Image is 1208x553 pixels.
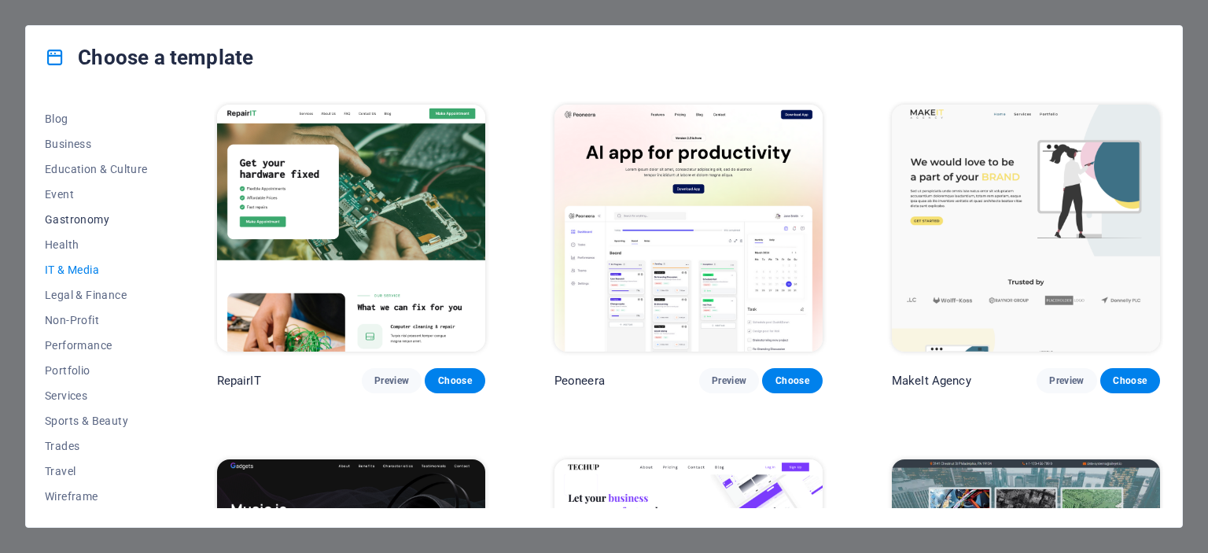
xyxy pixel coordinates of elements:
span: Preview [374,374,409,387]
button: Legal & Finance [45,282,148,308]
button: Education & Culture [45,157,148,182]
span: Portfolio [45,364,148,377]
span: Travel [45,465,148,477]
button: Performance [45,333,148,358]
span: Sports & Beauty [45,415,148,427]
span: Business [45,138,148,150]
span: Health [45,238,148,251]
span: Gastronomy [45,213,148,226]
button: Wireframe [45,484,148,509]
button: Services [45,383,148,408]
button: Event [45,182,148,207]
button: IT & Media [45,257,148,282]
button: Sports & Beauty [45,408,148,433]
button: Trades [45,433,148,459]
span: Legal & Finance [45,289,148,301]
span: Choose [775,374,809,387]
button: Non-Profit [45,308,148,333]
button: Choose [762,368,822,393]
button: Preview [362,368,422,393]
span: Education & Culture [45,163,148,175]
span: Preview [1049,374,1084,387]
img: Peoneera [554,105,823,352]
img: RepairIT [217,105,485,352]
button: Travel [45,459,148,484]
button: Portfolio [45,358,148,383]
span: IT & Media [45,264,148,276]
button: Gastronomy [45,207,148,232]
span: Wireframe [45,490,148,503]
span: Non-Profit [45,314,148,326]
span: Event [45,188,148,201]
p: MakeIt Agency [892,373,971,389]
button: Preview [1037,368,1096,393]
h4: Choose a template [45,45,253,70]
button: Business [45,131,148,157]
span: Blog [45,112,148,125]
p: Peoneera [554,373,605,389]
span: Choose [1113,374,1147,387]
button: Choose [425,368,484,393]
button: Choose [1100,368,1160,393]
span: Choose [437,374,472,387]
button: Preview [699,368,759,393]
span: Services [45,389,148,402]
p: RepairIT [217,373,261,389]
span: Performance [45,339,148,352]
button: Health [45,232,148,257]
span: Trades [45,440,148,452]
span: Preview [712,374,746,387]
button: Blog [45,106,148,131]
img: MakeIt Agency [892,105,1160,352]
